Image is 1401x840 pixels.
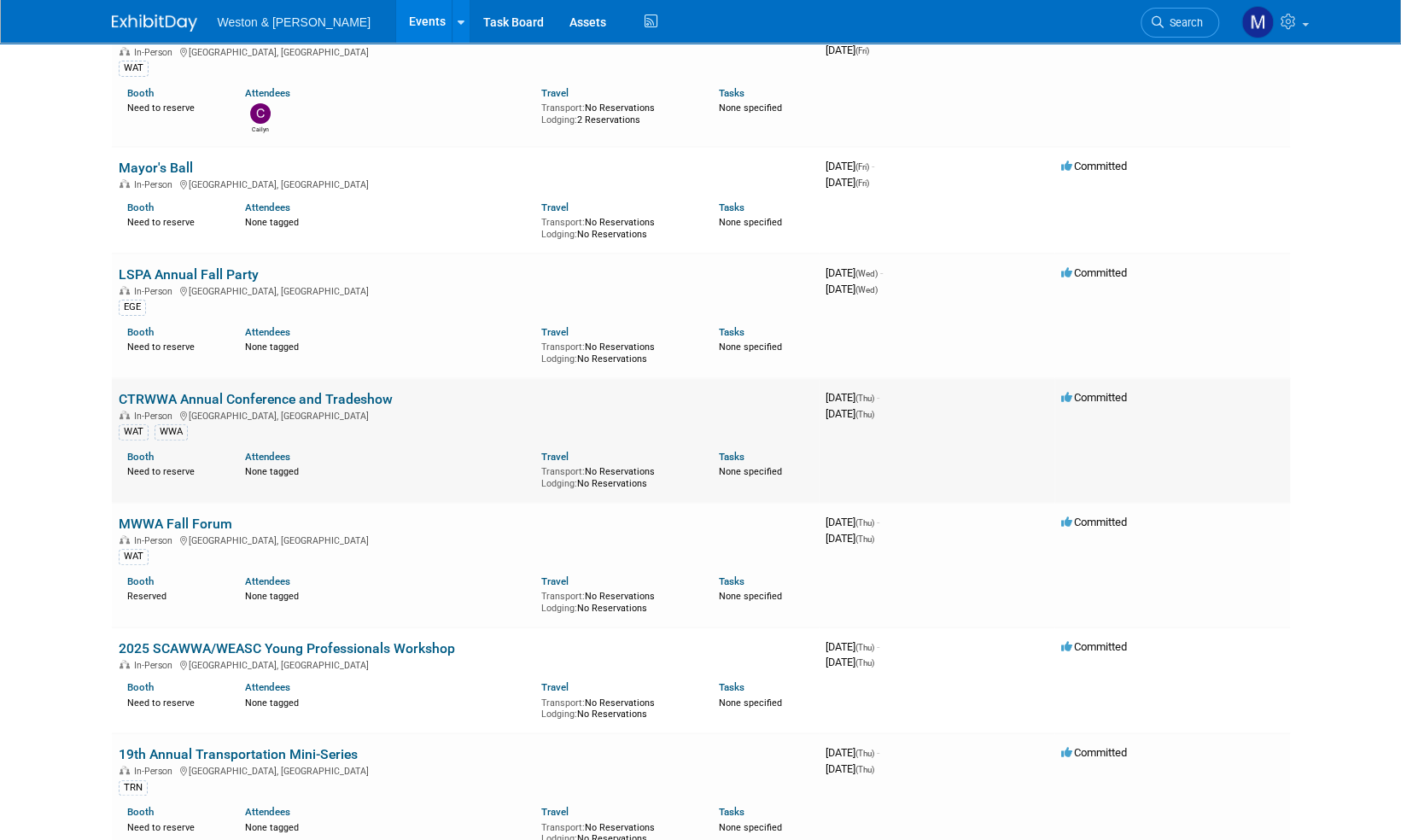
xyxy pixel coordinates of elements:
span: [DATE] [826,160,874,172]
div: [GEOGRAPHIC_DATA], [GEOGRAPHIC_DATA] [119,283,812,297]
div: Cailyn Locci [249,124,271,134]
a: Attendees [245,575,290,587]
span: (Thu) [855,765,874,774]
img: In-Person Event [120,47,130,55]
a: Attendees [245,201,290,213]
span: Lodging: [541,114,577,125]
img: Cailyn Locci [250,103,271,124]
span: (Thu) [855,749,874,758]
div: No Reservations No Reservations [541,213,693,240]
a: Attendees [245,451,290,463]
span: [DATE] [826,407,874,420]
a: Booth [127,575,154,587]
span: None specified [719,466,782,477]
span: [DATE] [826,266,883,279]
span: - [877,516,879,528]
a: Travel [541,87,569,99]
span: Lodging: [541,603,577,614]
a: Tasks [719,87,744,99]
span: None specified [719,591,782,602]
a: Travel [541,681,569,693]
a: Booth [127,806,154,818]
div: Need to reserve [127,694,220,709]
a: CTRWWA Annual Conference and Tradeshow [119,391,393,407]
div: [GEOGRAPHIC_DATA], [GEOGRAPHIC_DATA] [119,177,812,190]
span: - [880,266,883,279]
div: No Reservations No Reservations [541,587,693,614]
span: In-Person [134,179,178,190]
span: - [872,160,874,172]
div: None tagged [245,338,528,353]
div: [GEOGRAPHIC_DATA], [GEOGRAPHIC_DATA] [119,44,812,58]
span: Committed [1061,640,1127,653]
span: [DATE] [826,640,879,653]
a: Tasks [719,575,744,587]
div: Need to reserve [127,819,220,834]
a: Travel [541,201,569,213]
span: [DATE] [826,656,874,668]
span: None specified [719,102,782,114]
a: Attendees [245,681,290,693]
a: Tasks [719,201,744,213]
a: Tasks [719,326,744,338]
a: MWWA Fall Forum [119,516,232,532]
span: (Thu) [855,643,874,652]
a: 2025 SCAWWA/WEASC Young Professionals Workshop [119,640,455,656]
div: Need to reserve [127,338,220,353]
div: No Reservations No Reservations [541,463,693,489]
div: No Reservations No Reservations [541,694,693,720]
span: In-Person [134,535,178,546]
span: Transport: [541,822,585,833]
img: In-Person Event [120,179,130,188]
span: Transport: [541,591,585,602]
span: Committed [1061,266,1127,279]
span: None specified [719,822,782,833]
span: (Wed) [855,285,878,295]
a: Attendees [245,806,290,818]
a: Search [1141,8,1219,38]
div: None tagged [245,587,528,603]
div: No Reservations 2 Reservations [541,99,693,125]
a: Booth [127,681,154,693]
div: WWA [155,424,188,440]
span: (Fri) [855,46,869,55]
a: Tasks [719,451,744,463]
div: No Reservations No Reservations [541,338,693,365]
div: None tagged [245,819,528,834]
span: (Thu) [855,658,874,668]
span: Lodging: [541,478,577,489]
span: In-Person [134,766,178,777]
span: Lodging: [541,229,577,240]
div: Reserved [127,587,220,603]
span: Transport: [541,102,585,114]
span: - [877,746,879,759]
a: Travel [541,451,569,463]
a: LSPA Annual Fall Party [119,266,259,283]
span: (Wed) [855,269,878,278]
a: Travel [541,326,569,338]
span: (Fri) [855,178,869,188]
div: [GEOGRAPHIC_DATA], [GEOGRAPHIC_DATA] [119,533,812,546]
span: - [877,391,879,404]
span: Transport: [541,341,585,353]
span: None specified [719,697,782,709]
img: Mary Ann Trujillo [1241,6,1274,38]
span: Committed [1061,516,1127,528]
span: Weston & [PERSON_NAME] [218,15,371,29]
img: ExhibitDay [112,15,197,32]
a: Attendees [245,326,290,338]
div: TRN [119,780,148,796]
span: [DATE] [826,283,878,295]
img: In-Person Event [120,766,130,774]
span: - [877,640,879,653]
div: None tagged [245,213,528,229]
span: In-Person [134,660,178,671]
span: Search [1164,16,1203,29]
a: Tasks [719,681,744,693]
div: Need to reserve [127,99,220,114]
span: (Thu) [855,534,874,544]
div: [GEOGRAPHIC_DATA], [GEOGRAPHIC_DATA] [119,763,812,777]
span: Committed [1061,391,1127,404]
span: Committed [1061,746,1127,759]
a: Booth [127,87,154,99]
